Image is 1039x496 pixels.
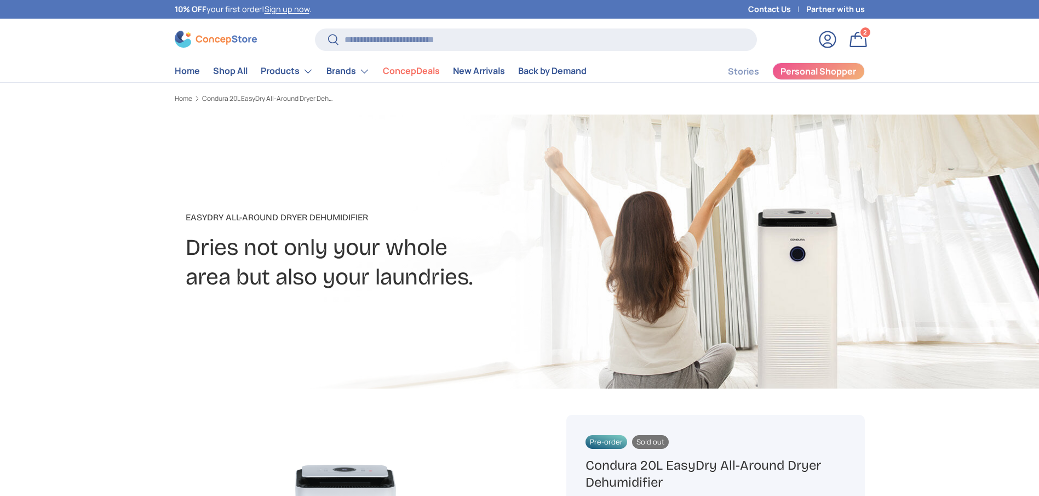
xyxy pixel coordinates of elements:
[320,60,376,82] summary: Brands
[748,3,806,15] a: Contact Us
[175,4,206,14] strong: 10% OFF
[175,95,192,102] a: Home
[702,60,865,82] nav: Secondary
[175,60,587,82] nav: Primary
[175,31,257,48] img: ConcepStore
[202,95,334,102] a: Condura 20L EasyDry All-Around Dryer Dehumidifier
[175,94,541,104] nav: Breadcrumbs
[186,211,606,224] p: EasyDry All-Around Dryer Dehumidifier
[453,60,505,82] a: New Arrivals
[383,60,440,82] a: ConcepDeals
[518,60,587,82] a: Back by Demand
[175,60,200,82] a: Home
[213,60,248,82] a: Shop All
[780,67,856,76] span: Personal Shopper
[728,61,759,82] a: Stories
[265,4,309,14] a: Sign up now
[632,435,669,449] span: Sold out
[175,3,312,15] p: your first order! .
[806,3,865,15] a: Partner with us
[863,28,867,36] span: 2
[326,60,370,82] a: Brands
[186,233,606,292] h2: Dries not only your whole area but also your laundries.
[261,60,313,82] a: Products
[585,435,627,449] span: Pre-order
[585,457,845,491] h1: Condura 20L EasyDry All-Around Dryer Dehumidifier
[772,62,865,80] a: Personal Shopper
[254,60,320,82] summary: Products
